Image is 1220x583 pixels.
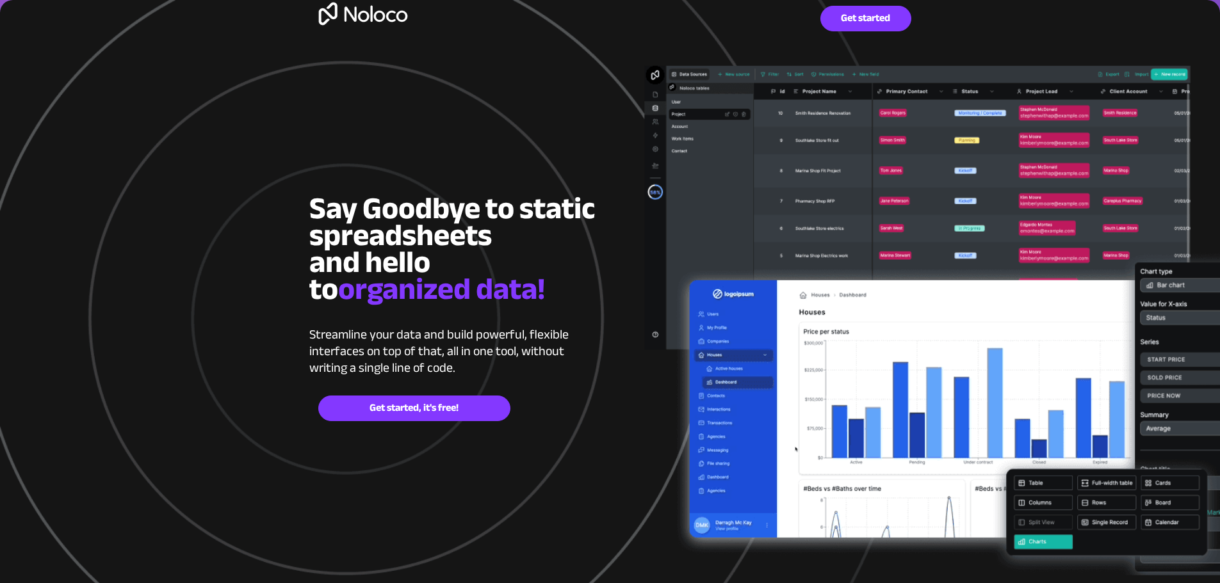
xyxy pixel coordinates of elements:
span: Get started [821,12,911,24]
span: Streamline your data and build powerful, flexible interfaces on top of that, all in one tool, wit... [309,323,569,379]
span: Say Goodbye to static spreadsheets and hello to [309,180,595,318]
span: organized data! [338,260,545,318]
a: Get started [820,6,911,31]
span: Get started, it's free! [319,402,510,414]
a: Get started, it's free! [318,395,510,421]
